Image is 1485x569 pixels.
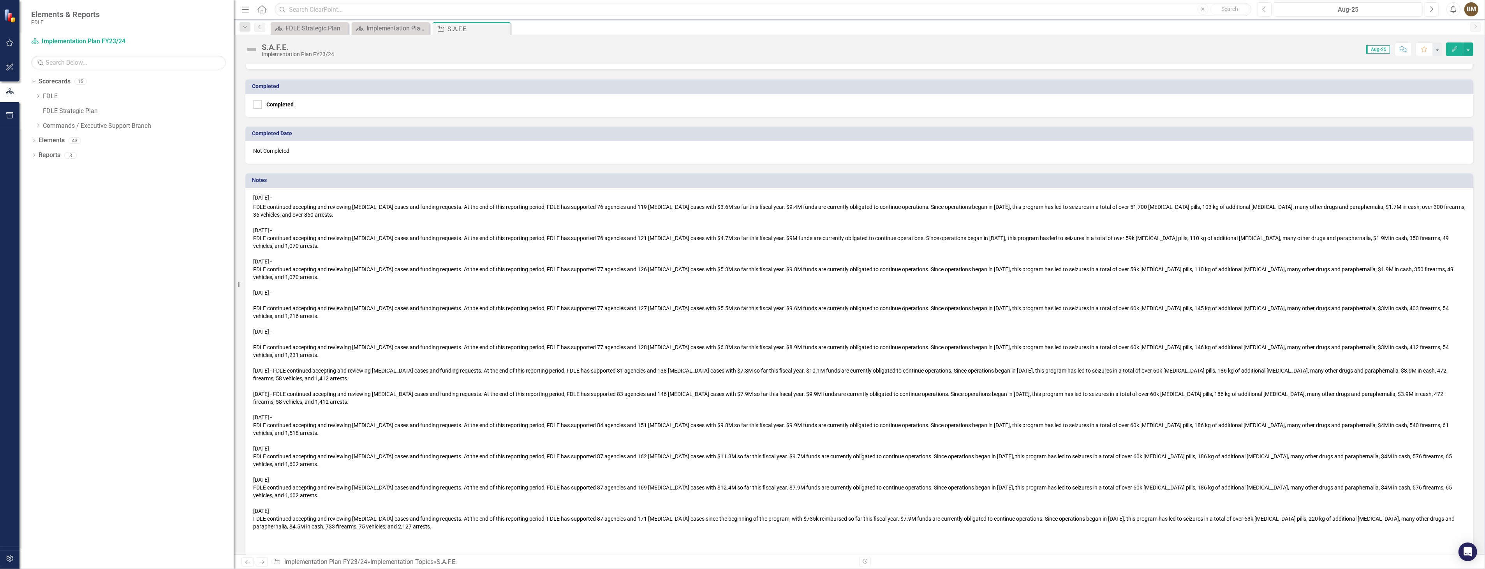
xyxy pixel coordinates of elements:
span: [DATE] [253,445,269,452]
button: Aug-25 [1274,2,1422,16]
span: FDLE continued accepting and reviewing [MEDICAL_DATA] cases and funding requests. At the end of t... [253,344,1449,358]
div: FDLE Strategic Plan [285,23,347,33]
img: ClearPoint Strategy [4,9,18,22]
small: FDLE [31,19,100,25]
span: [DATE] - FDLE continued accepting and reviewing [MEDICAL_DATA] cases and funding requests. At the... [253,391,1443,405]
a: FDLE Strategic Plan [273,23,347,33]
a: Implementation Plan FY23/24 [31,37,129,46]
a: Commands / Executive Support Branch [43,122,234,131]
span: [DATE] - [253,290,272,296]
a: Implementation Plan FY23/24 [354,23,428,33]
div: S.A.F.E. [262,43,334,51]
a: Implementation Plan FY23/24 [284,558,367,565]
span: FDLE continued accepting and reviewing [MEDICAL_DATA] cases and funding requests. At the end of t... [253,305,1449,319]
div: S.A.F.E. [447,24,509,34]
div: S.A.F.E. [437,558,457,565]
span: Aug-25 [1366,45,1390,54]
img: Not Defined [245,43,258,56]
div: » » [273,558,853,567]
span: [DATE] - [253,258,272,265]
div: 8 [64,152,77,159]
div: Implementation Plan FY23/24 [262,51,334,57]
h3: Completed Date [252,131,1469,136]
span: FDLE continued accepting and reviewing [MEDICAL_DATA] cases and funding requests. At the end of t... [253,235,1449,249]
span: FDLE continued accepting and reviewing [MEDICAL_DATA] cases and funding requests. At the end of t... [253,266,1453,280]
div: Implementation Plan FY23/24 [366,23,428,33]
span: FDLE continued accepting and reviewing [MEDICAL_DATA] cases and funding requests. At the end of t... [253,453,1452,467]
a: Implementation Topics [370,558,433,565]
h3: Notes [252,177,1469,183]
button: Search [1210,4,1249,15]
div: 43 [69,137,81,144]
div: Aug-25 [1277,5,1420,14]
span: Elements & Reports [31,10,100,19]
span: [DATE] - [253,414,272,421]
span: FDLE continued accepting and reviewing [MEDICAL_DATA] cases and funding requests. At the end of t... [253,516,1455,530]
div: Not Completed [245,141,1473,164]
span: [DATE] - FDLE continued accepting and reviewing [MEDICAL_DATA] cases and funding requests. At the... [253,368,1446,382]
span: FDLE continued accepting and reviewing [MEDICAL_DATA] cases and funding requests. At the end of t... [253,204,1466,218]
div: Open Intercom Messenger [1459,542,1477,561]
span: [DATE] [253,508,269,514]
span: [DATE] - [253,227,272,233]
button: BM [1464,2,1478,16]
a: Scorecards [39,77,70,86]
a: Elements [39,136,65,145]
span: Search [1221,6,1238,12]
span: [DATE] - [253,194,272,201]
a: Reports [39,151,60,160]
a: FDLE Strategic Plan [43,107,234,116]
span: FDLE continued accepting and reviewing [MEDICAL_DATA] cases and funding requests. At the end of t... [253,422,1449,436]
a: FDLE [43,92,234,101]
input: Search ClearPoint... [275,3,1251,16]
span: [DATE] [253,477,269,483]
h3: Completed [252,83,1469,89]
span: [DATE] - [253,329,272,335]
span: FDLE continued accepting and reviewing [MEDICAL_DATA] cases and funding requests. At the end of t... [253,484,1452,498]
input: Search Below... [31,56,226,69]
div: 15 [74,78,87,85]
